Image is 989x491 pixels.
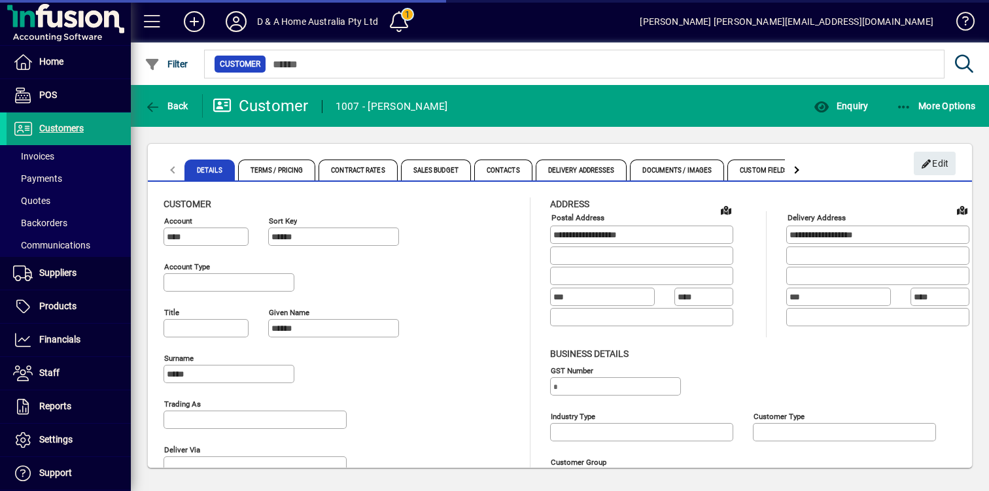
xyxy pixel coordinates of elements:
[39,401,71,411] span: Reports
[39,267,77,278] span: Suppliers
[401,160,471,180] span: Sales Budget
[727,160,801,180] span: Custom Fields
[474,160,532,180] span: Contacts
[141,52,192,76] button: Filter
[164,199,211,209] span: Customer
[238,160,316,180] span: Terms / Pricing
[164,216,192,226] mat-label: Account
[716,199,737,220] a: View on map
[164,399,201,409] mat-label: Trading as
[319,160,397,180] span: Contract Rates
[7,190,131,212] a: Quotes
[39,56,63,67] span: Home
[13,240,90,250] span: Communications
[39,434,73,445] span: Settings
[814,101,868,111] span: Enquiry
[39,334,80,345] span: Financials
[220,58,260,71] span: Customer
[946,3,973,45] a: Knowledge Base
[7,46,131,78] a: Home
[7,257,131,290] a: Suppliers
[754,411,805,420] mat-label: Customer type
[550,199,589,209] span: Address
[13,173,62,184] span: Payments
[7,212,131,234] a: Backorders
[39,123,84,133] span: Customers
[921,153,949,175] span: Edit
[914,152,956,175] button: Edit
[810,94,871,118] button: Enquiry
[269,216,297,226] mat-label: Sort key
[551,365,593,375] mat-label: GST Number
[7,390,131,423] a: Reports
[7,290,131,323] a: Products
[39,90,57,100] span: POS
[39,367,60,378] span: Staff
[896,101,976,111] span: More Options
[893,94,979,118] button: More Options
[336,96,448,117] div: 1007 - [PERSON_NAME]
[13,151,54,161] span: Invoices
[173,10,215,33] button: Add
[213,95,309,116] div: Customer
[164,354,194,363] mat-label: Surname
[551,457,606,466] mat-label: Customer group
[7,457,131,490] a: Support
[7,167,131,190] a: Payments
[550,348,629,359] span: Business details
[7,145,131,167] a: Invoices
[164,262,210,271] mat-label: Account Type
[7,234,131,256] a: Communications
[39,301,77,311] span: Products
[141,94,192,118] button: Back
[131,94,203,118] app-page-header-button: Back
[7,79,131,112] a: POS
[269,308,309,317] mat-label: Given name
[257,11,378,32] div: D & A Home Australia Pty Ltd
[184,160,235,180] span: Details
[952,199,973,220] a: View on map
[164,308,179,317] mat-label: Title
[7,357,131,390] a: Staff
[640,11,933,32] div: [PERSON_NAME] [PERSON_NAME][EMAIL_ADDRESS][DOMAIN_NAME]
[7,324,131,356] a: Financials
[215,10,257,33] button: Profile
[630,160,724,180] span: Documents / Images
[7,424,131,456] a: Settings
[13,218,67,228] span: Backorders
[145,101,188,111] span: Back
[13,195,50,206] span: Quotes
[164,445,200,454] mat-label: Deliver via
[39,467,72,478] span: Support
[551,411,595,420] mat-label: Industry type
[536,160,627,180] span: Delivery Addresses
[145,59,188,69] span: Filter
